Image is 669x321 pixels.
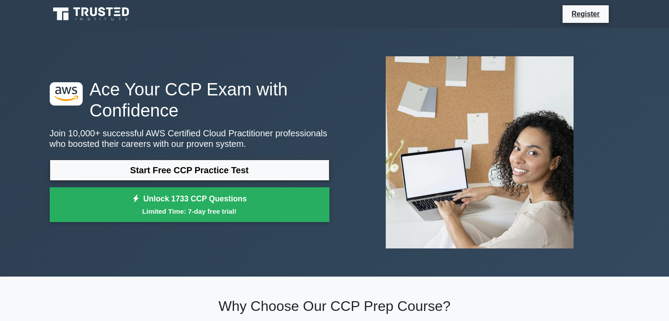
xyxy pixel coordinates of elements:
[50,128,329,149] p: Join 10,000+ successful AWS Certified Cloud Practitioner professionals who boosted their careers ...
[50,160,329,181] a: Start Free CCP Practice Test
[61,206,318,216] small: Limited Time: 7-day free trial!
[50,187,329,223] a: Unlock 1733 CCP QuestionsLimited Time: 7-day free trial!
[50,79,329,121] h1: Ace Your CCP Exam with Confidence
[566,8,605,19] a: Register
[50,298,620,314] h2: Why Choose Our CCP Prep Course?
